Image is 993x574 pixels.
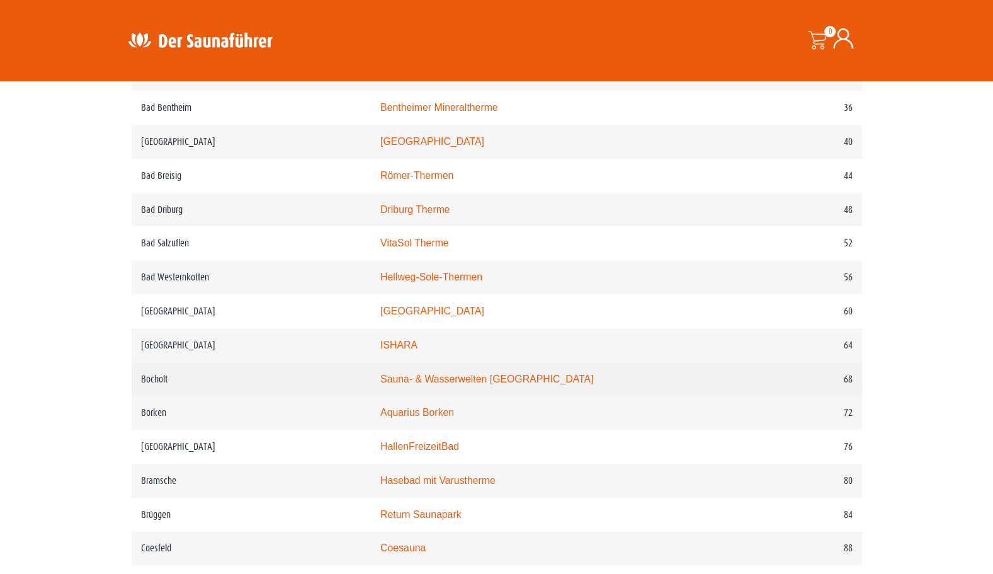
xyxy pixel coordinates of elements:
[132,430,371,464] td: [GEOGRAPHIC_DATA]
[730,531,861,565] td: 88
[730,193,861,227] td: 48
[730,125,861,159] td: 40
[824,26,836,37] span: 0
[132,226,371,260] td: Bad Salzuflen
[730,294,861,328] td: 60
[730,396,861,430] td: 72
[380,407,454,418] a: Aquarius Borken
[730,226,861,260] td: 52
[132,328,371,362] td: [GEOGRAPHIC_DATA]
[132,125,371,159] td: [GEOGRAPHIC_DATA]
[132,294,371,328] td: [GEOGRAPHIC_DATA]
[132,91,371,125] td: Bad Bentheim
[380,509,461,520] a: Return Saunapark
[380,306,484,316] a: [GEOGRAPHIC_DATA]
[380,475,496,486] a: Hasebad mit Varustherme
[380,272,482,282] a: Hellweg-Sole-Thermen
[730,498,861,532] td: 84
[730,328,861,362] td: 64
[380,441,459,452] a: HallenFreizeitBad
[132,159,371,193] td: Bad Breisig
[132,362,371,396] td: Bocholt
[380,136,484,147] a: [GEOGRAPHIC_DATA]
[132,498,371,532] td: Brüggen
[380,374,593,384] a: Sauna- & Wasserwelten [GEOGRAPHIC_DATA]
[132,464,371,498] td: Bramsche
[380,238,449,248] a: VitaSol Therme
[380,102,498,113] a: Bentheimer Mineraltherme
[730,159,861,193] td: 44
[380,542,426,553] a: Coesauna
[730,260,861,294] td: 56
[132,193,371,227] td: Bad Driburg
[730,464,861,498] td: 80
[730,362,861,396] td: 68
[730,430,861,464] td: 76
[730,91,861,125] td: 36
[132,396,371,430] td: Borken
[380,170,453,181] a: Römer-Thermen
[380,340,417,350] a: ISHARA
[132,531,371,565] td: Coesfeld
[380,204,450,215] a: Driburg Therme
[132,260,371,294] td: Bad Westernkotten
